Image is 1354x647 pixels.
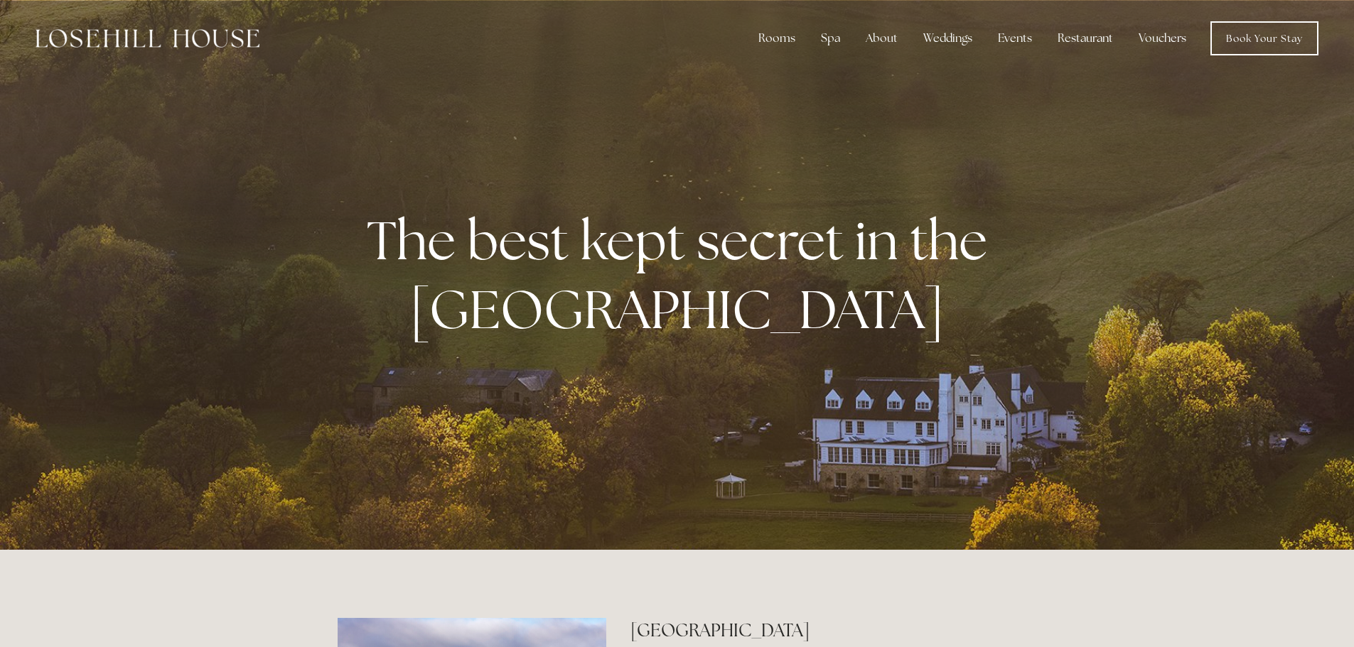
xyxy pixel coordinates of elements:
[630,618,1016,643] h2: [GEOGRAPHIC_DATA]
[987,24,1043,53] div: Events
[1210,21,1318,55] a: Book Your Stay
[810,24,851,53] div: Spa
[912,24,984,53] div: Weddings
[36,29,259,48] img: Losehill House
[367,205,999,344] strong: The best kept secret in the [GEOGRAPHIC_DATA]
[747,24,807,53] div: Rooms
[854,24,909,53] div: About
[1127,24,1198,53] a: Vouchers
[1046,24,1124,53] div: Restaurant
